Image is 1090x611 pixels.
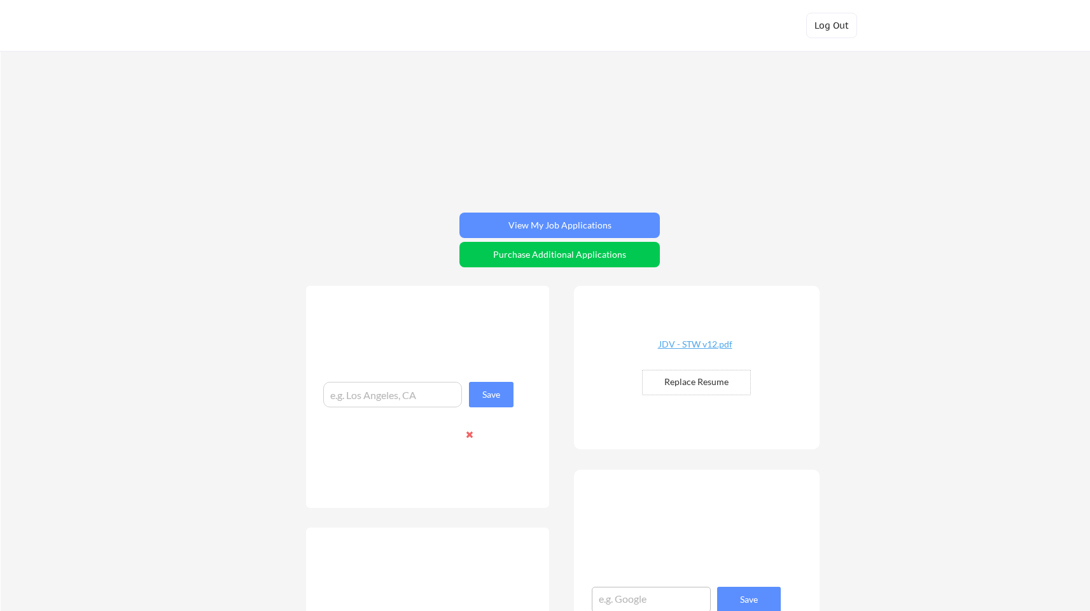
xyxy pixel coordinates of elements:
a: JDV - STW v12.pdf [619,340,771,360]
input: e.g. Los Angeles, CA [323,382,462,407]
div: JDV - STW v12.pdf [619,340,771,349]
button: View My Job Applications [459,213,660,238]
button: Purchase Additional Applications [459,242,660,267]
button: Save [469,382,514,407]
button: Log Out [806,13,857,38]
